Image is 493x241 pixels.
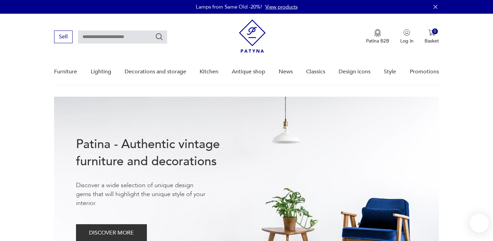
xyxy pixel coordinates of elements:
[400,38,414,44] font: Log in
[76,136,220,170] font: Patina - Authentic vintage furniture and decorations
[155,33,163,41] button: Search
[196,3,262,10] font: Lamps from Same Old -20%!
[89,229,134,237] font: DISCOVER MORE
[306,68,325,75] font: Classics
[428,29,435,36] img: Cart icon
[200,59,218,85] a: Kitchen
[384,59,396,85] a: Style
[59,33,68,40] font: Sell
[279,68,293,75] font: News
[76,231,147,236] a: DISCOVER MORE
[54,35,73,40] a: Sell
[374,29,381,37] img: Medal icon
[239,20,266,53] img: Patina - vintage furniture and decorations store
[366,29,389,44] a: Medal iconPatina B2B
[232,59,265,85] a: Antique shop
[232,68,265,75] font: Antique shop
[366,38,389,44] font: Patina B2B
[265,3,298,10] a: View products
[434,28,436,34] font: 0
[410,59,439,85] a: Promotions
[410,68,439,75] font: Promotions
[425,29,439,44] button: 0Basket
[200,68,218,75] font: Kitchen
[125,59,186,85] a: Decorations and storage
[384,68,396,75] font: Style
[76,181,205,207] font: Discover a wide selection of unique design gems that will highlight the unique style of your inte...
[54,59,77,85] a: Furniture
[366,29,389,44] button: Patina B2B
[306,59,325,85] a: Classics
[125,68,186,75] font: Decorations and storage
[339,59,370,85] a: Design icons
[91,59,111,85] a: Lighting
[470,214,489,233] iframe: Smartsupp widget button
[403,29,410,36] img: User icon
[91,68,111,75] font: Lighting
[54,68,77,75] font: Furniture
[339,68,370,75] font: Design icons
[425,38,439,44] font: Basket
[279,59,293,85] a: News
[400,29,414,44] button: Log in
[54,31,73,43] button: Sell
